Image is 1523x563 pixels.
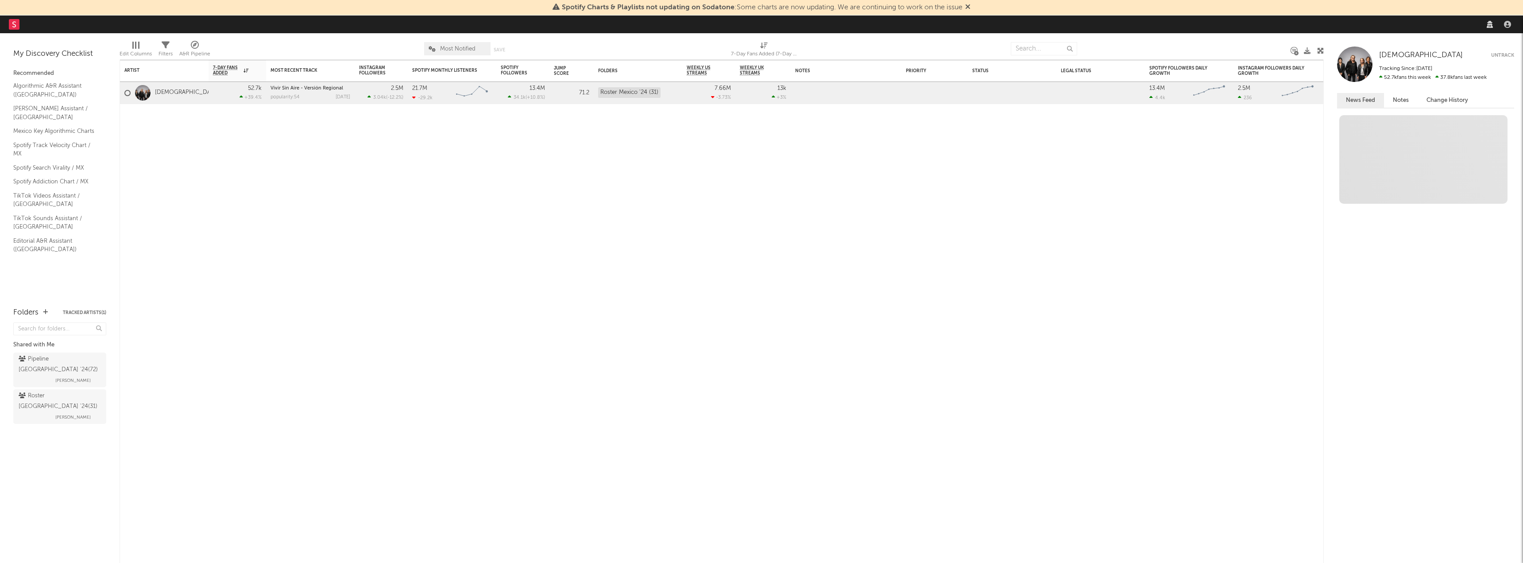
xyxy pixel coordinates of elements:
[1149,85,1165,91] div: 13.4M
[501,65,532,76] div: Spotify Followers
[179,38,210,63] div: A&R Pipeline
[367,94,403,100] div: ( )
[271,95,300,100] div: popularity: 54
[1384,93,1418,108] button: Notes
[554,66,576,76] div: Jump Score
[55,412,91,423] span: [PERSON_NAME]
[412,95,433,101] div: -29.2k
[795,68,884,74] div: Notes
[965,4,970,11] span: Dismiss
[120,38,152,63] div: Edit Columns
[13,140,97,159] a: Spotify Track Velocity Chart / MX
[373,95,386,100] span: 3.04k
[19,391,99,412] div: Roster [GEOGRAPHIC_DATA] '24 ( 31 )
[731,38,797,63] div: 7-Day Fans Added (7-Day Fans Added)
[13,49,106,59] div: My Discovery Checklist
[124,68,191,73] div: Artist
[13,340,106,350] div: Shared with Me
[13,81,97,99] a: Algorithmic A&R Assistant ([GEOGRAPHIC_DATA])
[1149,95,1165,101] div: 4.4k
[336,95,350,100] div: [DATE]
[1238,85,1250,91] div: 2.5M
[271,86,343,91] a: Vivir Sin Aire - Versión Regional
[412,68,479,73] div: Spotify Monthly Listeners
[1379,51,1463,59] span: [DEMOGRAPHIC_DATA]
[13,322,106,335] input: Search for folders...
[1149,66,1216,76] div: Spotify Followers Daily Growth
[13,177,97,186] a: Spotify Addiction Chart / MX
[731,49,797,59] div: 7-Day Fans Added (7-Day Fans Added)
[1491,51,1514,60] button: Untrack
[554,88,589,98] div: 71.2
[530,85,545,91] div: 13.4M
[514,95,526,100] span: 34.1k
[13,104,97,122] a: [PERSON_NAME] Assistant / [GEOGRAPHIC_DATA]
[359,65,390,76] div: Instagram Followers
[711,94,731,100] div: -3.73 %
[13,353,106,387] a: Pipeline [GEOGRAPHIC_DATA] '24(72)[PERSON_NAME]
[240,94,262,100] div: +39.4 %
[13,236,97,254] a: Editorial A&R Assistant ([GEOGRAPHIC_DATA])
[391,85,403,91] div: 2.5M
[777,85,786,91] div: 13k
[1189,82,1229,104] svg: Chart title
[740,65,773,76] span: Weekly UK Streams
[494,47,505,52] button: Save
[213,65,241,76] span: 7-Day Fans Added
[13,214,97,232] a: TikTok Sounds Assistant / [GEOGRAPHIC_DATA]
[1379,75,1431,80] span: 52.7k fans this week
[13,126,97,136] a: Mexico Key Algorithmic Charts
[1379,51,1463,60] a: [DEMOGRAPHIC_DATA]
[527,95,544,100] span: +10.8 %
[1337,93,1384,108] button: News Feed
[1011,42,1077,55] input: Search...
[906,68,941,74] div: Priority
[598,68,665,74] div: Folders
[1278,82,1318,104] svg: Chart title
[13,389,106,424] a: Roster [GEOGRAPHIC_DATA] '24(31)[PERSON_NAME]
[1238,66,1304,76] div: Instagram Followers Daily Growth
[63,311,106,315] button: Tracked Artists(1)
[452,82,492,104] svg: Chart title
[55,375,91,386] span: [PERSON_NAME]
[19,354,99,375] div: Pipeline [GEOGRAPHIC_DATA] '24 ( 72 )
[271,68,337,73] div: Most Recent Track
[715,85,731,91] div: 7.66M
[271,86,350,91] div: Vivir Sin Aire - Versión Regional
[598,87,661,98] div: Roster Mexico '24 (31)
[13,307,39,318] div: Folders
[772,94,786,100] div: +3 %
[412,85,427,91] div: 21.7M
[13,163,97,173] a: Spotify Search Virality / MX
[13,68,106,79] div: Recommended
[508,94,545,100] div: ( )
[687,65,718,76] span: Weekly US Streams
[120,49,152,59] div: Edit Columns
[1418,93,1477,108] button: Change History
[155,89,220,97] a: [DEMOGRAPHIC_DATA]
[1379,66,1432,71] span: Tracking Since: [DATE]
[1238,95,1252,101] div: 236
[440,46,475,52] span: Most Notified
[158,38,173,63] div: Filters
[158,49,173,59] div: Filters
[179,49,210,59] div: A&R Pipeline
[387,95,402,100] span: -12.2 %
[972,68,1030,74] div: Status
[562,4,734,11] span: Spotify Charts & Playlists not updating on Sodatone
[248,85,262,91] div: 52.7k
[1061,68,1118,74] div: Legal Status
[1379,75,1487,80] span: 37.8k fans last week
[13,191,97,209] a: TikTok Videos Assistant / [GEOGRAPHIC_DATA]
[562,4,963,11] span: : Some charts are now updating. We are continuing to work on the issue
